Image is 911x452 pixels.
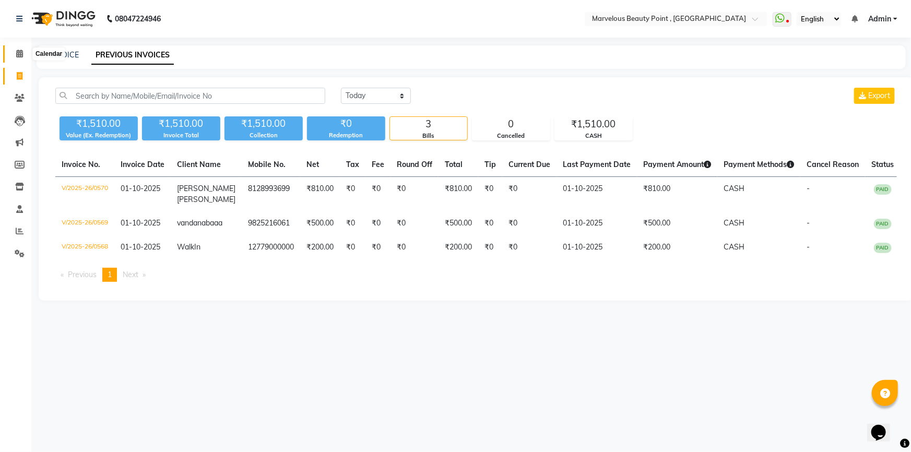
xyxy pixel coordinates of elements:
div: Value (Ex. Redemption) [60,131,138,140]
span: Next [123,270,138,279]
span: - [807,242,810,252]
div: ₹1,510.00 [142,116,220,131]
span: Previous [68,270,97,279]
td: 01-10-2025 [557,177,637,212]
td: ₹810.00 [637,177,717,212]
div: ₹1,510.00 [555,117,632,132]
td: ₹0 [365,177,391,212]
div: CASH [555,132,632,140]
span: 1 [108,270,112,279]
span: Client Name [177,160,221,169]
td: 12779000000 [242,235,300,259]
div: 3 [390,117,467,132]
span: Mobile No. [248,160,286,169]
span: Walk [177,242,194,252]
span: Payment Methods [724,160,794,169]
span: 01-10-2025 [121,242,160,252]
td: ₹0 [391,235,439,259]
span: Current Due [508,160,550,169]
td: ₹0 [391,211,439,235]
input: Search by Name/Mobile/Email/Invoice No [55,88,325,104]
iframe: chat widget [867,410,901,442]
span: Last Payment Date [563,160,631,169]
span: - [807,184,810,193]
td: ₹0 [391,177,439,212]
td: ₹0 [502,177,557,212]
td: ₹200.00 [439,235,478,259]
nav: Pagination [55,268,897,282]
td: V/2025-26/0568 [55,235,114,259]
span: CASH [724,184,744,193]
td: ₹0 [365,211,391,235]
a: PREVIOUS INVOICES [91,46,174,65]
span: Tip [484,160,496,169]
div: ₹0 [307,116,385,131]
td: ₹0 [502,235,557,259]
td: 8128993699 [242,177,300,212]
td: ₹500.00 [439,211,478,235]
span: Round Off [397,160,432,169]
td: ₹0 [365,235,391,259]
span: Admin [868,14,891,25]
span: [PERSON_NAME] [177,184,235,193]
td: V/2025-26/0569 [55,211,114,235]
span: CASH [724,218,744,228]
span: PAID [874,184,892,195]
div: Calendar [33,48,65,61]
td: 9825216061 [242,211,300,235]
td: ₹0 [340,235,365,259]
button: Export [854,88,895,104]
td: ₹0 [340,211,365,235]
span: PAID [874,243,892,253]
td: ₹200.00 [300,235,340,259]
div: Redemption [307,131,385,140]
td: 01-10-2025 [557,211,637,235]
span: 01-10-2025 [121,218,160,228]
span: Total [445,160,463,169]
td: 01-10-2025 [557,235,637,259]
span: Invoice Date [121,160,164,169]
td: ₹200.00 [637,235,717,259]
div: ₹1,510.00 [60,116,138,131]
td: V/2025-26/0570 [55,177,114,212]
span: PAID [874,219,892,229]
td: ₹0 [478,177,502,212]
span: Tax [346,160,359,169]
div: 0 [472,117,550,132]
span: Payment Amount [643,160,711,169]
span: Status [871,160,894,169]
td: ₹0 [340,177,365,212]
td: ₹500.00 [637,211,717,235]
b: 08047224946 [115,4,161,33]
td: ₹500.00 [300,211,340,235]
div: ₹1,510.00 [224,116,303,131]
span: CASH [724,242,744,252]
span: vandana [177,218,206,228]
img: logo [27,4,98,33]
span: Cancel Reason [807,160,859,169]
td: ₹0 [502,211,557,235]
td: ₹810.00 [439,177,478,212]
div: Invoice Total [142,131,220,140]
span: baaa [206,218,222,228]
div: Collection [224,131,303,140]
div: Cancelled [472,132,550,140]
span: Fee [372,160,384,169]
span: 01-10-2025 [121,184,160,193]
td: ₹810.00 [300,177,340,212]
span: [PERSON_NAME] [177,195,235,204]
td: ₹0 [478,211,502,235]
span: - [807,218,810,228]
span: Net [306,160,319,169]
span: Invoice No. [62,160,100,169]
div: Bills [390,132,467,140]
td: ₹0 [478,235,502,259]
span: In [194,242,200,252]
span: Export [868,91,890,100]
